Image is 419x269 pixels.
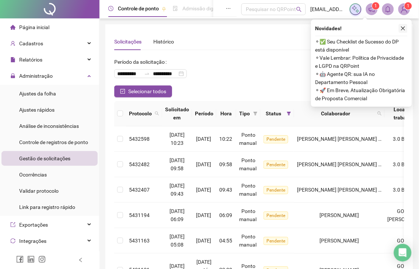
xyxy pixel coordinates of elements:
[19,73,53,79] span: Administração
[315,54,408,70] span: ⚬ Vale Lembrar: Política de Privacidade e LGPD na QRPoint
[239,183,256,197] span: Ponto manual
[263,186,288,194] span: Pendente
[263,135,288,143] span: Pendente
[196,161,211,167] span: [DATE]
[153,38,174,46] div: Histórico
[372,2,380,10] sup: 1
[352,5,360,13] img: sparkle-icon.fc2bf0ac1784a2077858766a79e2daf3.svg
[196,136,211,142] span: [DATE]
[10,222,15,227] span: export
[219,136,232,142] span: 10:22
[315,86,408,102] span: ⚬ 🚀 Em Breve, Atualização Obrigatória de Proposta Comercial
[196,238,211,244] span: [DATE]
[263,212,288,220] span: Pendente
[405,2,412,10] sup: Atualize o seu contato no menu Meus Dados
[285,108,293,119] span: filter
[129,136,150,142] span: 5432598
[320,212,359,218] span: [PERSON_NAME]
[19,188,59,194] span: Validar protocolo
[170,234,185,248] span: [DATE] 05:08
[182,6,220,11] span: Admissão digital
[10,238,15,244] span: sync
[19,172,47,178] span: Ocorrências
[219,187,232,193] span: 09:43
[376,108,383,119] span: search
[170,132,185,146] span: [DATE] 10:23
[252,108,259,119] span: filter
[192,101,216,126] th: Período
[38,256,46,263] span: instagram
[162,7,166,11] span: pushpin
[19,156,70,161] span: Gestão de solicitações
[10,57,15,62] span: file
[162,101,192,126] th: Solicitado em
[108,6,114,11] span: clock-circle
[128,87,166,95] span: Selecionar todos
[129,238,150,244] span: 5431163
[114,85,172,97] button: Selecionar todos
[377,111,382,116] span: search
[10,41,15,46] span: user-add
[296,7,302,12] span: search
[315,24,342,32] span: Novidades !
[78,258,83,263] span: left
[19,107,55,113] span: Ajustes rápidos
[239,132,256,146] span: Ponto manual
[226,6,231,11] span: ellipsis
[10,73,15,78] span: lock
[170,183,185,197] span: [DATE] 09:43
[16,256,24,263] span: facebook
[219,161,232,167] span: 09:58
[297,109,374,118] span: Colaborador
[144,71,150,77] span: to
[315,70,408,86] span: ⚬ 🤖 Agente QR: sua IA no Departamento Pessoal
[19,91,56,97] span: Ajustes da folha
[129,212,150,218] span: 5431194
[114,38,142,46] div: Solicitações
[118,6,159,11] span: Controle de ponto
[219,238,232,244] span: 04:55
[310,5,345,13] span: [EMAIL_ADDRESS][DOMAIN_NAME]
[129,161,150,167] span: 5432482
[19,41,43,46] span: Cadastros
[219,212,232,218] span: 06:09
[239,109,250,118] span: Tipo
[196,187,211,193] span: [DATE]
[263,161,288,169] span: Pendente
[263,237,288,245] span: Pendente
[170,208,185,222] span: [DATE] 06:09
[129,187,150,193] span: 5432407
[170,157,185,171] span: [DATE] 09:58
[369,6,375,13] span: notification
[19,57,42,63] span: Relatórios
[239,157,256,171] span: Ponto manual
[19,222,48,228] span: Exportações
[394,244,412,262] div: Open Intercom Messenger
[129,109,152,118] span: Protocolo
[239,234,256,248] span: Ponto manual
[155,111,159,116] span: search
[19,204,75,210] span: Link para registro rápido
[144,71,150,77] span: swap-right
[19,238,46,244] span: Integrações
[19,139,88,145] span: Controle de registros de ponto
[385,6,391,13] span: bell
[407,3,410,8] span: 1
[173,6,178,11] span: file-done
[375,3,377,8] span: 1
[120,89,125,94] span: check-square
[19,24,49,30] span: Página inicial
[153,108,161,119] span: search
[216,101,236,126] th: Hora
[19,123,79,129] span: Análise de inconsistências
[253,111,258,116] span: filter
[401,26,406,31] span: close
[196,212,211,218] span: [DATE]
[320,238,359,244] span: [PERSON_NAME]
[399,4,410,15] img: 71541
[315,38,408,54] span: ⚬ ✅ Seu Checklist de Sucesso do DP está disponível
[239,208,256,222] span: Ponto manual
[287,111,291,116] span: filter
[114,56,170,68] label: Período da solicitação
[10,25,15,30] span: home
